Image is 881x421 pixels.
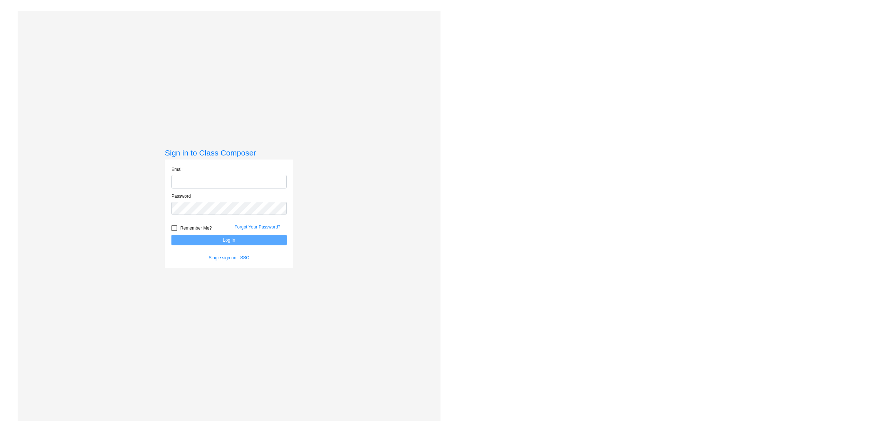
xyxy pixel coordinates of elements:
button: Log In [171,235,287,245]
a: Forgot Your Password? [235,224,280,230]
span: Remember Me? [180,224,212,233]
label: Email [171,166,182,173]
label: Password [171,193,191,199]
h3: Sign in to Class Composer [165,148,293,157]
a: Single sign on - SSO [209,255,249,260]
